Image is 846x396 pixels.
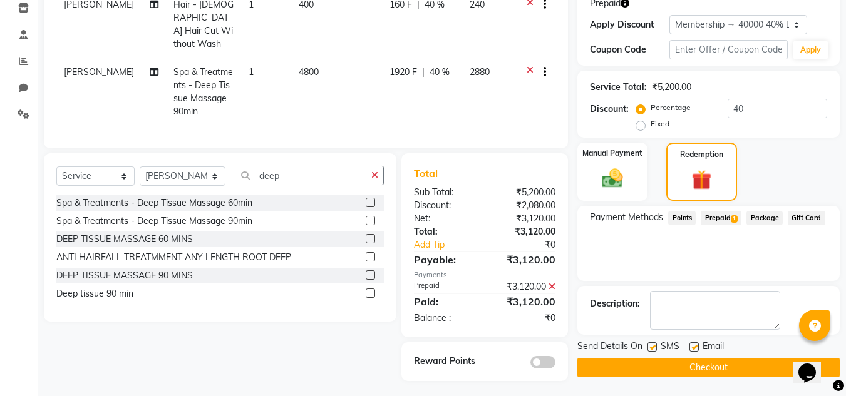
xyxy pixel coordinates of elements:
[56,269,193,282] div: DEEP TISSUE MASSAGE 90 MINS
[64,66,134,78] span: [PERSON_NAME]
[701,211,741,225] span: Prepaid
[703,340,724,355] span: Email
[56,196,252,210] div: Spa & Treatments - Deep Tissue Massage 60min
[235,166,366,185] input: Search or Scan
[405,199,485,212] div: Discount:
[485,252,565,267] div: ₹3,120.00
[405,238,498,251] a: Add Tip
[405,225,485,238] div: Total:
[414,270,555,280] div: Payments
[173,66,233,117] span: Spa & Treatments - Deep Tissue Massage 90min
[668,211,696,225] span: Points
[590,297,640,310] div: Description:
[485,280,565,293] div: ₹3,120.00
[661,340,679,355] span: SMS
[485,186,565,199] div: ₹5,200.00
[596,166,629,190] img: _cash.svg
[793,346,833,383] iframe: chat widget
[405,312,485,325] div: Balance :
[405,212,485,225] div: Net:
[405,280,485,293] div: Prepaid
[651,102,691,113] label: Percentage
[590,18,669,31] div: Apply Discount
[485,312,565,325] div: ₹0
[788,211,825,225] span: Gift Card
[577,340,642,355] span: Send Details On
[680,149,723,160] label: Redemption
[470,66,490,78] span: 2880
[590,211,663,224] span: Payment Methods
[422,66,425,79] span: |
[389,66,417,79] span: 1920 F
[590,43,669,56] div: Coupon Code
[56,215,252,228] div: Spa & Treatments - Deep Tissue Massage 90min
[249,66,254,78] span: 1
[498,238,565,251] div: ₹0
[485,212,565,225] div: ₹3,120.00
[485,225,565,238] div: ₹3,120.00
[414,167,443,180] span: Total
[56,251,291,264] div: ANTI HAIRFALL TREATMMENT ANY LENGTH ROOT DEEP
[56,233,193,246] div: DEEP TISSUE MASSAGE 60 MINS
[651,118,669,129] label: Fixed
[686,168,718,192] img: _gift.svg
[405,355,485,368] div: Reward Points
[577,358,840,377] button: Checkout
[430,66,450,79] span: 40 %
[405,252,485,267] div: Payable:
[590,81,647,94] div: Service Total:
[582,148,642,159] label: Manual Payment
[299,66,319,78] span: 4800
[793,41,828,59] button: Apply
[485,199,565,212] div: ₹2,080.00
[669,40,788,59] input: Enter Offer / Coupon Code
[485,294,565,309] div: ₹3,120.00
[590,103,629,116] div: Discount:
[56,287,133,300] div: Deep tissue 90 min
[746,211,783,225] span: Package
[731,215,738,223] span: 1
[405,186,485,199] div: Sub Total:
[652,81,691,94] div: ₹5,200.00
[405,294,485,309] div: Paid:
